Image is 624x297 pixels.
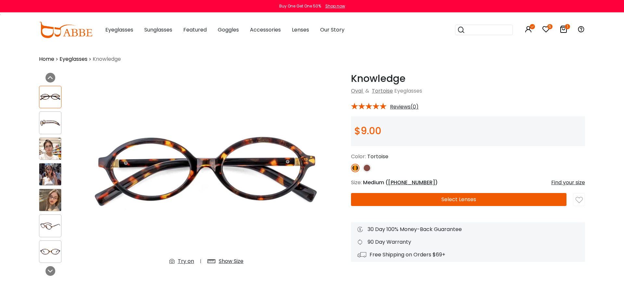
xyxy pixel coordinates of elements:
[88,73,325,270] img: Knowledge Tortoise Acetate Eyeglasses , UniversalBridgeFit Frames from ABBE Glasses
[39,92,61,103] img: Knowledge Tortoise Acetate Eyeglasses , UniversalBridgeFit Frames from ABBE Glasses
[39,22,92,38] img: abbeglasses.com
[542,27,550,34] a: 5
[250,26,281,33] span: Accessories
[39,163,61,185] img: Knowledge Tortoise Acetate Eyeglasses , UniversalBridgeFit Frames from ABBE Glasses
[320,26,344,33] span: Our Story
[351,179,362,186] span: Size:
[93,55,121,63] span: Knowledge
[394,87,422,95] span: Eyeglasses
[357,226,578,233] div: 30 Day 100% Money-Back Guarantee
[219,257,243,265] div: Show Size
[144,26,172,33] span: Sunglasses
[59,55,87,63] a: Eyeglasses
[322,3,345,9] a: Shop now
[551,179,585,187] div: Find your size
[39,220,61,231] img: Knowledge Tortoise Acetate Eyeglasses , UniversalBridgeFit Frames from ABBE Glasses
[183,26,207,33] span: Featured
[39,189,61,211] img: Knowledge Tortoise Acetate Eyeglasses , UniversalBridgeFit Frames from ABBE Glasses
[363,179,438,186] span: Medium ( )
[325,3,345,9] div: Shop now
[105,26,133,33] span: Eyeglasses
[565,24,570,29] i: 1
[39,55,54,63] a: Home
[372,87,393,95] a: Tortoise
[178,257,194,265] div: Try on
[388,179,435,186] span: [PHONE_NUMBER]
[279,3,321,9] div: Buy One Get One 50%
[547,24,552,29] i: 5
[218,26,239,33] span: Goggles
[39,246,61,257] img: Knowledge Tortoise Acetate Eyeglasses , UniversalBridgeFit Frames from ABBE Glasses
[351,87,363,95] a: Oval
[39,117,61,128] img: Knowledge Tortoise Acetate Eyeglasses , UniversalBridgeFit Frames from ABBE Glasses
[351,193,566,206] button: Select Lenses
[367,153,388,160] span: Tortoise
[39,138,61,160] img: Knowledge Tortoise Acetate Eyeglasses , UniversalBridgeFit Frames from ABBE Glasses
[364,87,370,95] span: &
[351,153,366,160] span: Color:
[354,124,381,138] span: $9.00
[351,73,585,84] h1: Knowledge
[560,27,567,34] a: 1
[576,197,583,204] img: like
[357,251,578,259] div: Free Shipping on Orders $69+
[357,238,578,246] div: 90 Day Warranty
[390,104,419,110] span: Reviews(0)
[292,26,309,33] span: Lenses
